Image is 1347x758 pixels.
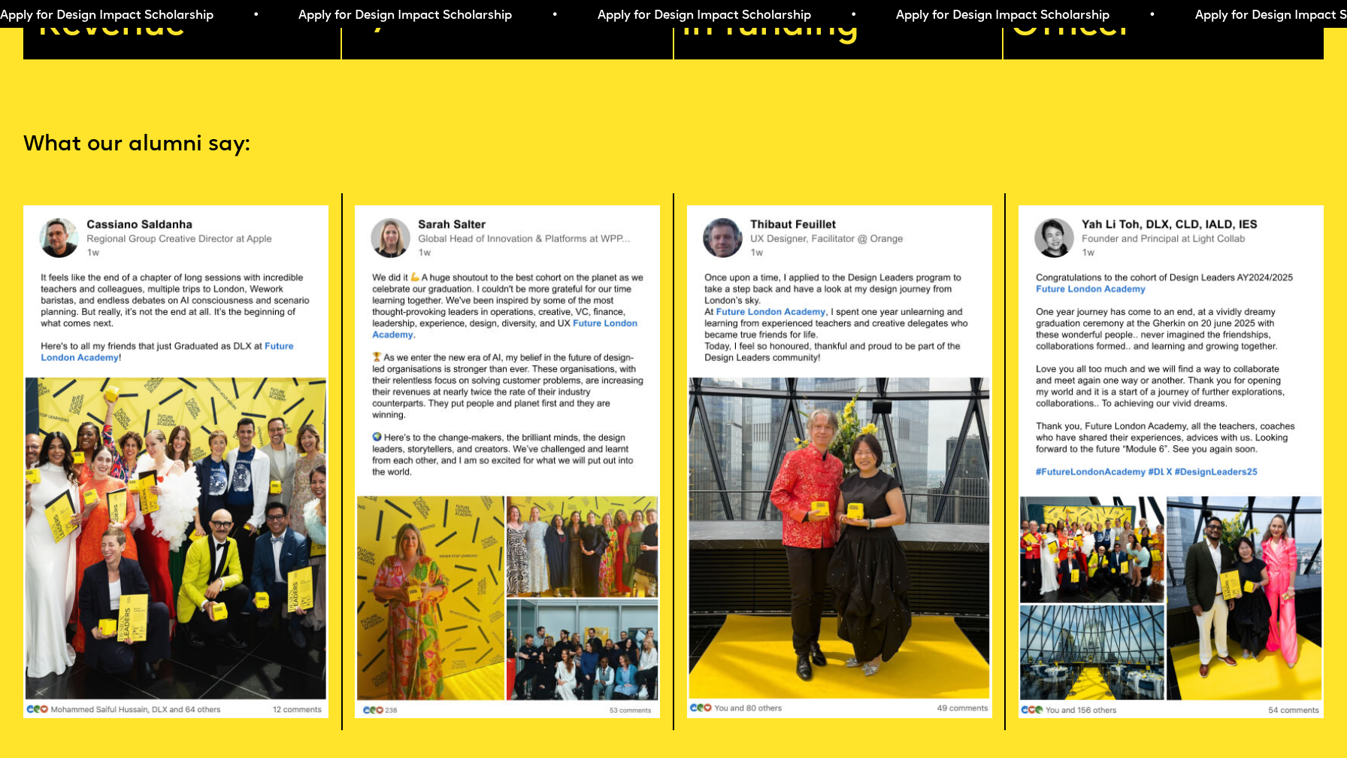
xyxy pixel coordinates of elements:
p: What our alumni say: [23,130,1324,159]
span: • [248,10,255,22]
span: • [1144,10,1151,22]
span: • [846,10,852,22]
span: • [546,10,553,22]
